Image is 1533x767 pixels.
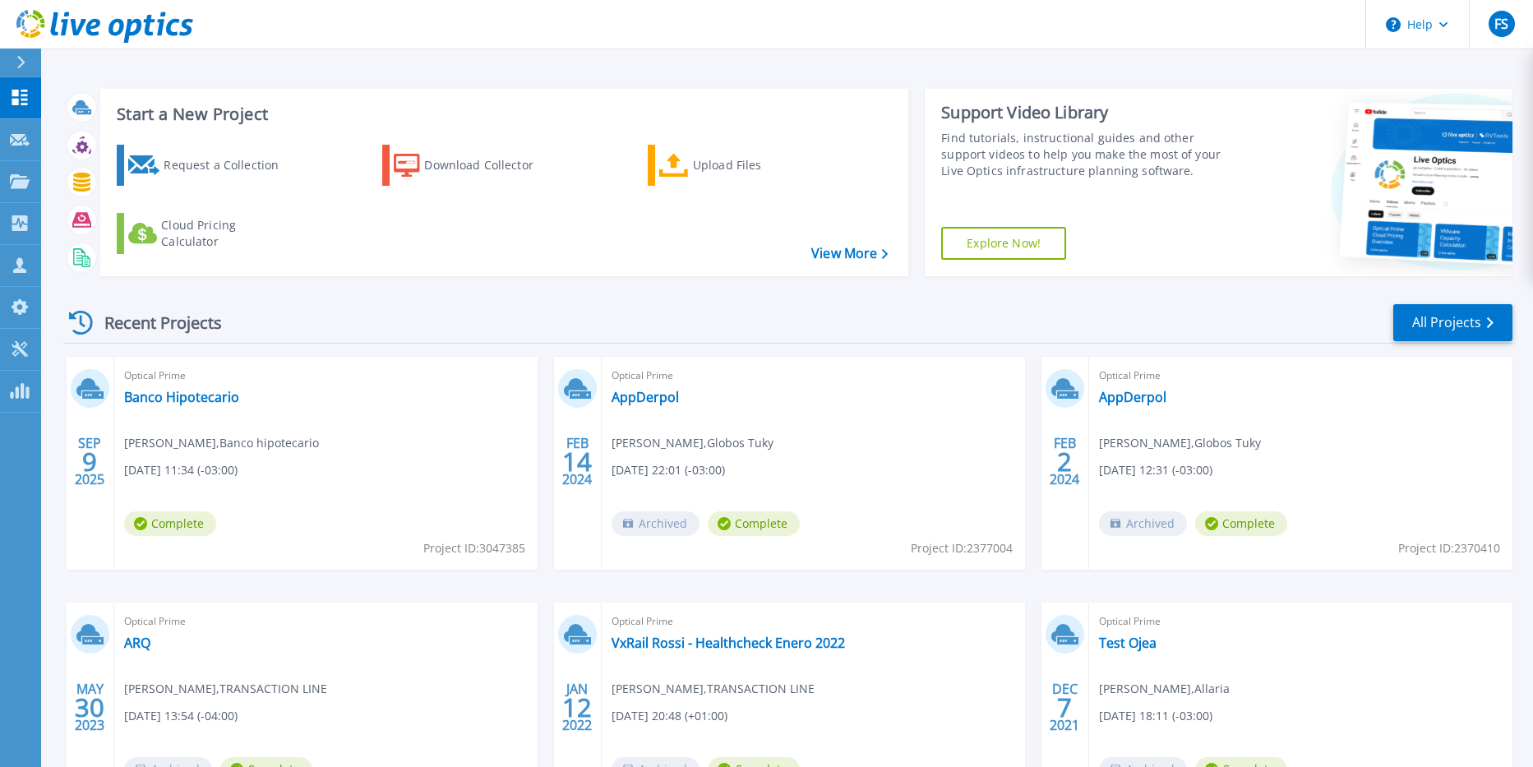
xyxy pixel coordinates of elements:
a: Cloud Pricing Calculator [117,213,300,254]
div: FEB 2024 [1049,432,1080,492]
a: Request a Collection [117,145,300,186]
span: [PERSON_NAME] , Allaria [1099,680,1230,698]
span: [DATE] 20:48 (+01:00) [612,707,727,725]
span: Optical Prime [124,612,528,631]
a: VxRail Rossi - Healthcheck Enero 2022 [612,635,845,651]
span: 14 [562,455,592,469]
span: [DATE] 18:11 (-03:00) [1099,707,1212,725]
a: All Projects [1393,304,1512,341]
a: Explore Now! [941,227,1066,260]
span: Optical Prime [612,367,1015,385]
div: Find tutorials, instructional guides and other support videos to help you make the most of your L... [941,130,1240,179]
span: Archived [1099,511,1187,536]
a: Upload Files [648,145,831,186]
div: Request a Collection [164,149,295,182]
div: Cloud Pricing Calculator [161,217,293,250]
a: View More [811,246,888,261]
h3: Start a New Project [117,105,887,123]
a: Test Ojea [1099,635,1157,651]
span: Optical Prime [1099,367,1503,385]
span: [DATE] 11:34 (-03:00) [124,461,238,479]
span: [PERSON_NAME] , Banco hipotecario [124,434,319,452]
span: 30 [75,700,104,714]
span: Optical Prime [124,367,528,385]
span: Project ID: 3047385 [423,539,525,557]
div: Upload Files [693,149,824,182]
span: Optical Prime [1099,612,1503,631]
span: Complete [708,511,800,536]
div: MAY 2023 [74,677,105,737]
span: 7 [1057,700,1072,714]
span: Archived [612,511,700,536]
span: Project ID: 2370410 [1398,539,1500,557]
a: AppDerpol [612,389,679,405]
span: FS [1494,17,1508,30]
div: Download Collector [424,149,556,182]
div: JAN 2022 [561,677,593,737]
span: Optical Prime [612,612,1015,631]
span: [DATE] 12:31 (-03:00) [1099,461,1212,479]
span: Complete [124,511,216,536]
a: Download Collector [382,145,566,186]
span: [PERSON_NAME] , Globos Tuky [612,434,773,452]
span: [PERSON_NAME] , Globos Tuky [1099,434,1261,452]
div: FEB 2024 [561,432,593,492]
span: [DATE] 22:01 (-03:00) [612,461,725,479]
div: DEC 2021 [1049,677,1080,737]
span: Complete [1195,511,1287,536]
div: Support Video Library [941,102,1240,123]
span: [PERSON_NAME] , TRANSACTION LINE [612,680,815,698]
a: AppDerpol [1099,389,1166,405]
span: 2 [1057,455,1072,469]
div: Recent Projects [63,303,244,343]
span: Project ID: 2377004 [911,539,1013,557]
span: [DATE] 13:54 (-04:00) [124,707,238,725]
span: 12 [562,700,592,714]
a: Banco Hipotecario [124,389,239,405]
div: SEP 2025 [74,432,105,492]
span: 9 [82,455,97,469]
a: ARQ [124,635,150,651]
span: [PERSON_NAME] , TRANSACTION LINE [124,680,327,698]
